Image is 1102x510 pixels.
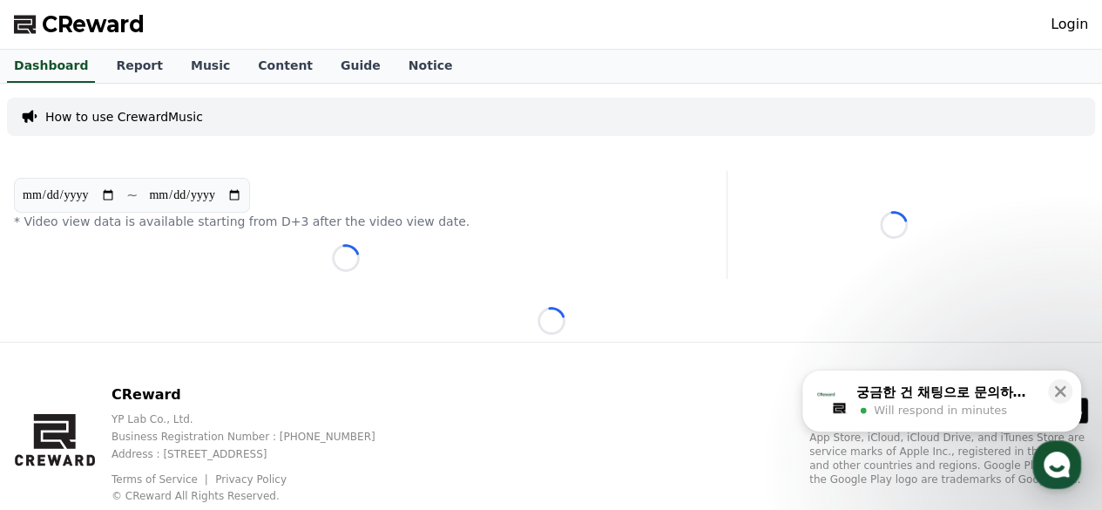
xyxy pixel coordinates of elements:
p: © CReward All Rights Reserved. [112,489,403,503]
a: Notice [395,50,467,83]
p: YP Lab Co., Ltd. [112,412,403,426]
a: Home [5,365,115,409]
a: Music [177,50,244,83]
p: Address : [STREET_ADDRESS] [112,447,403,461]
a: How to use CrewardMusic [45,108,203,126]
p: Business Registration Number : [PHONE_NUMBER] [112,430,403,444]
a: CReward [14,10,145,38]
a: Privacy Policy [215,473,287,486]
p: * Video view data is available starting from D+3 after the video view date. [14,213,678,230]
a: Content [244,50,327,83]
p: App Store, iCloud, iCloud Drive, and iTunes Store are service marks of Apple Inc., registered in ... [809,431,1088,486]
a: Dashboard [7,50,95,83]
p: CReward [112,384,403,405]
a: Report [102,50,177,83]
a: Terms of Service [112,473,211,486]
span: Home [44,391,75,405]
a: Settings [225,365,335,409]
span: CReward [42,10,145,38]
p: ~ [126,185,138,206]
a: Login [1051,14,1088,35]
span: Settings [258,391,301,405]
a: Guide [327,50,395,83]
a: Messages [115,365,225,409]
span: Messages [145,392,196,406]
